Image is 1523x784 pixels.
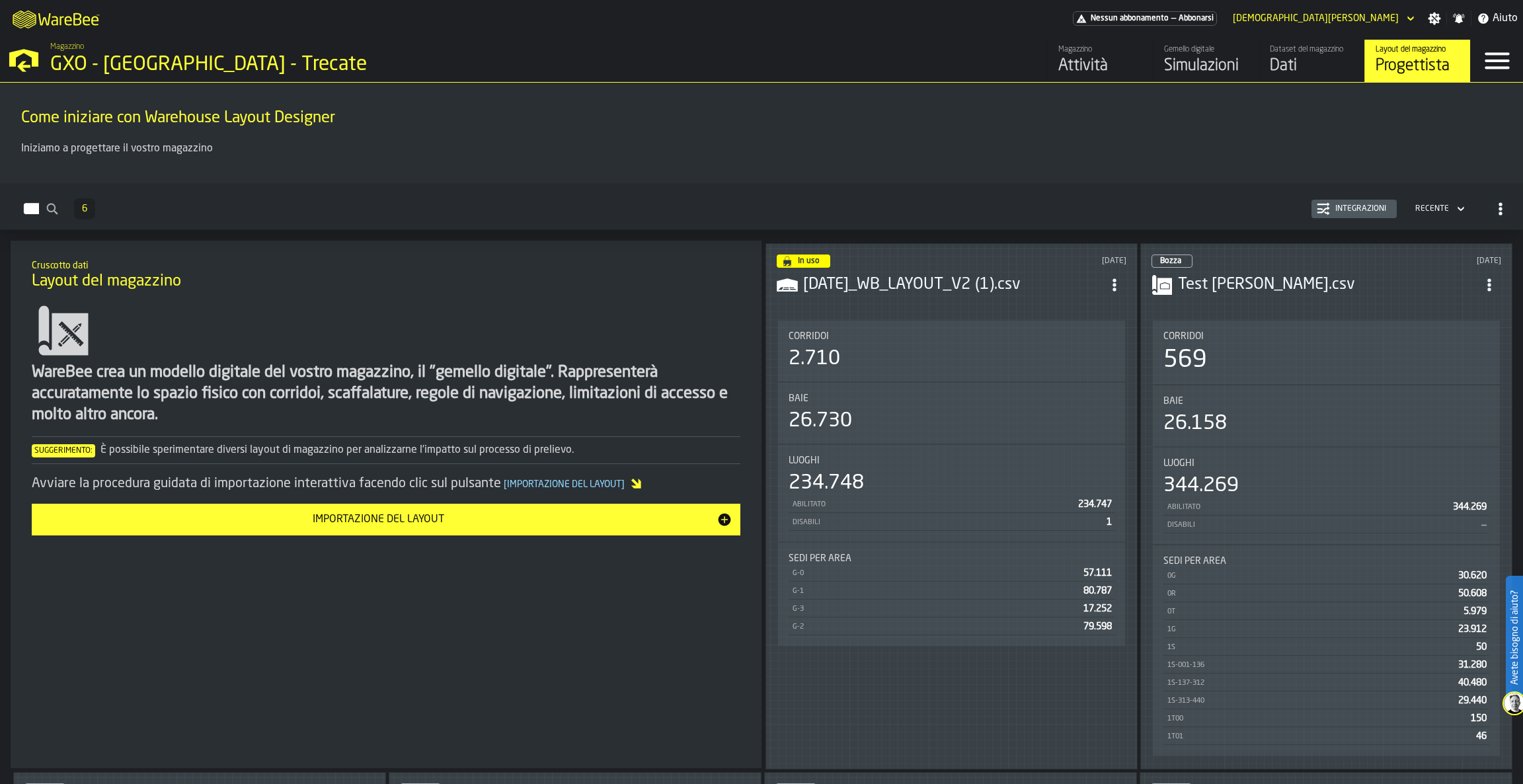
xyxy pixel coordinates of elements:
span: 30.620 [1458,571,1487,580]
div: 1G [1166,625,1453,634]
div: Gemello digitale [1164,45,1248,54]
span: Suggerimento: [32,444,95,457]
div: ButtonLoadMore-Per saperne di più-Precedente-Primo-Ultimo [69,198,100,219]
div: 26.730 [789,409,852,433]
span: 79.598 [1083,622,1112,631]
span: 50 [1476,643,1487,652]
span: 23.912 [1458,625,1487,634]
span: Come iniziare con Warehouse Layout Designer [21,108,335,129]
div: StatList-item-1T01 [1163,727,1489,745]
span: 29.440 [1458,696,1487,705]
div: StatList-item-0T [1163,602,1489,620]
div: Title [1163,458,1489,469]
span: 1 [1107,518,1112,527]
div: StatList-item-1T00 [1163,709,1489,727]
div: DropdownMenuValue-Matteo Cultrera [1233,13,1399,24]
label: button-toggle-Aiuto [1471,11,1523,26]
span: 150 [1471,714,1487,723]
div: 1S-001-136 [1166,661,1453,670]
span: Aiuto [1493,11,1518,26]
div: StatList-item-1S-313-440 [1163,691,1489,709]
div: Progettista [1376,56,1460,77]
div: stat-Baie [778,383,1125,444]
div: StatList-item-0G [1163,567,1489,584]
div: StatList-item-G-0 [789,564,1114,582]
div: Dati [1270,56,1354,77]
section: card-LayoutDashboardCard [777,318,1126,648]
div: Title [789,331,1114,342]
div: StatList-item-Abilitato [1163,498,1489,516]
div: DropdownMenuValue-4 [1410,201,1467,217]
span: Corridoi [1163,331,1204,342]
div: StatList-item-1S [1163,638,1489,656]
div: G-3 [791,605,1078,613]
span: 17.252 [1083,604,1112,613]
div: 0T [1166,608,1458,616]
div: 1T00 [1166,715,1465,723]
div: Title [1163,396,1489,407]
div: Updated: 08/09/2025, 15:42:29 Created: 08/09/2025, 15:31:44 [980,256,1126,266]
div: Integrazioni [1330,204,1391,214]
div: 1S-137-312 [1166,679,1453,687]
div: 26.158 [1163,412,1227,436]
div: status-4 2 [777,255,830,268]
span: Importazione del layout [501,480,627,489]
div: 569 [1163,347,1207,373]
div: stat-Luoghi [778,445,1125,541]
span: [ [504,480,507,489]
button: button-Integrazioni [1311,200,1397,218]
div: stat-Baie [1153,385,1500,446]
div: StatList-item-1G [1163,620,1489,638]
a: link-to-/wh/i/7274009e-5361-4e21-8e36-7045ee840609/data [1259,40,1364,82]
div: StatList-item-G-2 [789,617,1114,635]
span: Abbonarsi [1179,14,1214,23]
div: 344.269 [1163,474,1239,498]
div: StatList-item-G-1 [789,582,1114,600]
label: Avete bisogno di aiuto? [1507,577,1522,698]
div: Title [789,553,1114,564]
div: StatList-item-Disabili [1163,516,1489,533]
div: stat-Corridoi [778,321,1125,381]
span: 80.787 [1083,586,1112,596]
div: Test Matteo.csv [1178,274,1477,295]
h2: Sub Title [21,105,1502,108]
div: DropdownMenuValue-Matteo Cultrera [1228,11,1417,26]
div: stat-Luoghi [1153,448,1500,544]
div: 1T01 [1166,732,1471,741]
span: 46 [1476,732,1487,741]
div: title-Layout del magazzino [21,251,751,299]
span: — [1481,520,1487,529]
div: GXO - [GEOGRAPHIC_DATA] - Trecate [50,53,407,77]
div: StatList-item-0R [1163,584,1489,602]
h3: Test [PERSON_NAME].csv [1178,274,1477,295]
span: 6 [82,204,87,214]
div: Dataset del magazzino [1270,45,1354,54]
div: Title [789,393,1114,404]
span: — [1171,14,1176,23]
div: 2.710 [789,347,840,371]
label: button-toggle-Impostazioni [1423,12,1446,25]
a: link-to-/wh/i/7274009e-5361-4e21-8e36-7045ee840609/pricing/ [1073,11,1217,26]
div: Attività [1058,56,1142,77]
label: button-toggle-Menu [1471,40,1523,82]
span: 40.480 [1458,678,1487,687]
div: G-2 [791,623,1078,631]
div: StatList-item-1S-137-312 [1163,674,1489,691]
div: 0G [1166,572,1453,580]
span: Sedi per area [789,553,851,564]
div: Title [1163,556,1489,567]
label: button-toggle-Notifiche [1447,12,1471,25]
span: Baie [1163,396,1183,407]
span: Corridoi [789,331,829,342]
span: Magazzino [50,42,84,52]
h2: Sub Title [32,258,740,271]
section: card-LayoutDashboardCard [1152,318,1501,758]
div: Abbonamento al menu [1073,11,1217,26]
div: Abilitato [1166,503,1448,512]
a: link-to-/wh/i/7274009e-5361-4e21-8e36-7045ee840609/simulations [1153,40,1259,82]
div: Magazzino [1058,45,1142,54]
span: 234.747 [1078,500,1112,509]
div: Disabili [791,518,1101,527]
div: 2025-08-05_WB_LAYOUT_V2 (1).csv [803,274,1103,295]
